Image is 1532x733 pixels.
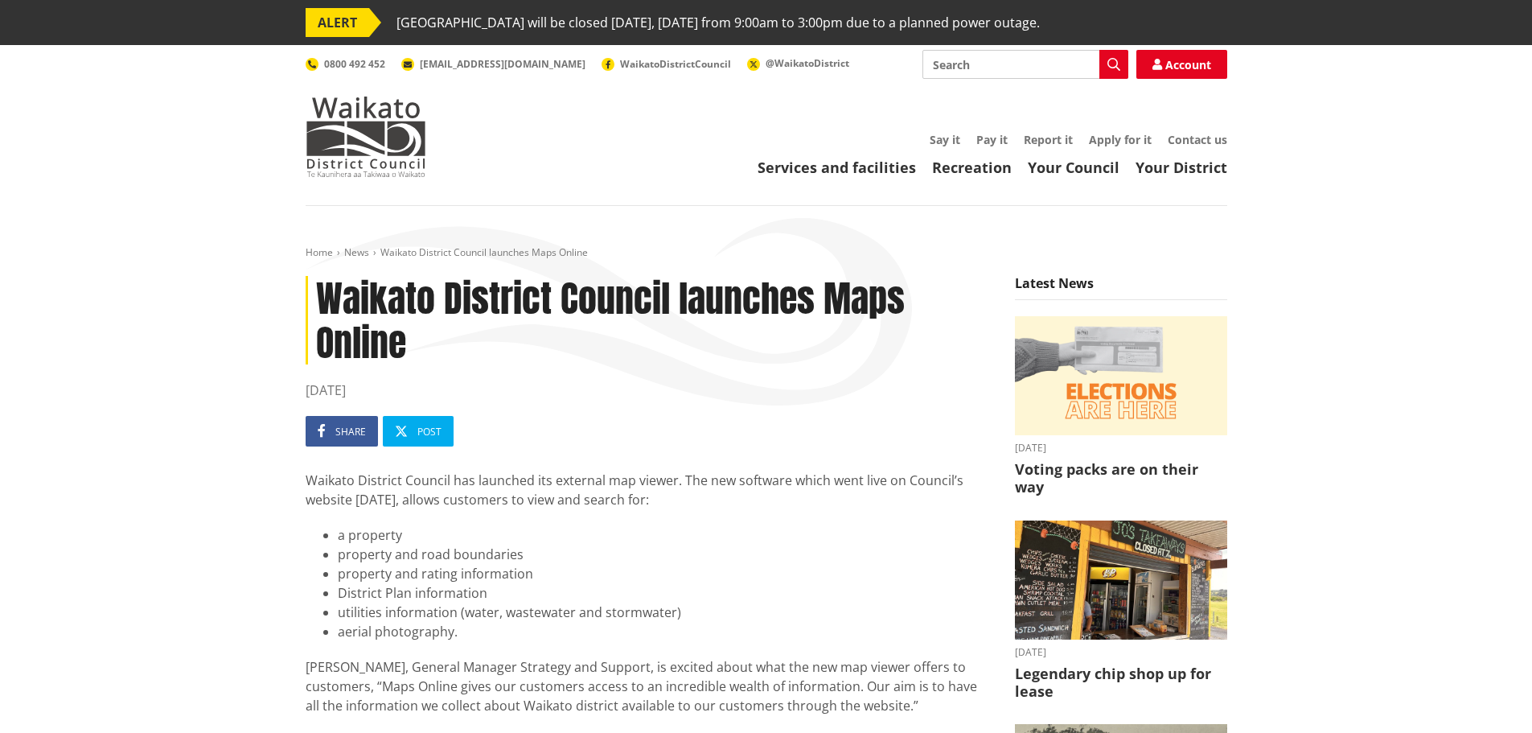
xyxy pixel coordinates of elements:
[338,525,991,545] li: a property
[324,57,385,71] span: 0800 492 452
[338,583,991,603] li: District Plan information
[338,545,991,564] li: property and road boundaries
[1168,132,1227,147] a: Contact us
[1015,316,1227,496] a: [DATE] Voting packs are on their way
[1015,521,1227,640] img: Jo's takeaways, Papahua Reserve, Raglan
[1015,276,1227,300] h5: Latest News
[1458,665,1516,723] iframe: Messenger Launcher
[747,56,849,70] a: @WaikatoDistrict
[306,246,1227,260] nav: breadcrumb
[306,245,333,259] a: Home
[401,57,585,71] a: [EMAIL_ADDRESS][DOMAIN_NAME]
[976,132,1008,147] a: Pay it
[758,158,916,177] a: Services and facilities
[306,416,378,447] a: Share
[338,603,991,622] li: utilities information (water, wastewater and stormwater)
[335,425,366,439] span: Share
[1028,158,1119,177] a: Your Council
[1015,521,1227,701] a: Outdoor takeaway stand with chalkboard menus listing various foods, like burgers and chips. A fri...
[306,57,385,71] a: 0800 492 452
[1136,158,1227,177] a: Your District
[1024,132,1073,147] a: Report it
[417,425,442,439] span: Post
[338,564,991,583] li: property and rating information
[1015,443,1227,453] time: [DATE]
[306,471,991,509] p: Waikato District Council has launched its external map viewer. The new software which went live o...
[1015,461,1227,496] h3: Voting packs are on their way
[1015,665,1227,700] h3: Legendary chip shop up for lease
[1015,316,1227,436] img: Elections are here
[922,50,1128,79] input: Search input
[383,416,454,447] a: Post
[306,276,991,364] h1: Waikato District Council launches Maps Online
[306,381,991,400] time: [DATE]
[1136,50,1227,79] a: Account
[766,56,849,70] span: @WaikatoDistrict
[420,57,585,71] span: [EMAIL_ADDRESS][DOMAIN_NAME]
[344,245,369,259] a: News
[380,245,588,259] span: Waikato District Council launches Maps Online
[930,132,960,147] a: Say it
[1015,648,1227,657] time: [DATE]
[620,57,731,71] span: WaikatoDistrictCouncil
[306,97,426,177] img: Waikato District Council - Te Kaunihera aa Takiwaa o Waikato
[1089,132,1152,147] a: Apply for it
[338,622,991,641] li: aerial photography.
[306,8,369,37] span: ALERT
[306,657,991,715] p: [PERSON_NAME], General Manager Strategy and Support, is excited about what the new map viewer off...
[396,8,1040,37] span: [GEOGRAPHIC_DATA] will be closed [DATE], [DATE] from 9:00am to 3:00pm due to a planned power outage.
[602,57,731,71] a: WaikatoDistrictCouncil
[932,158,1012,177] a: Recreation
